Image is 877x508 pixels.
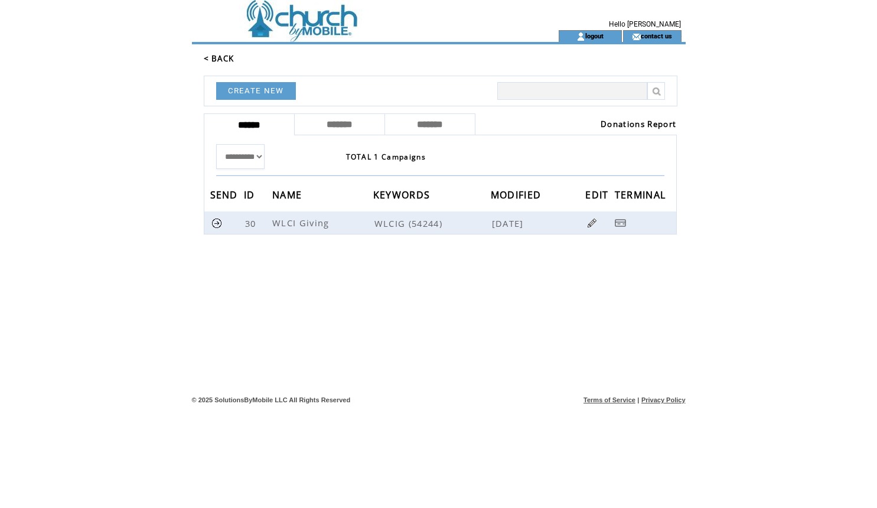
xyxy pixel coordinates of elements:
span: MODIFIED [491,185,545,207]
span: TOTAL 1 Campaigns [346,152,426,162]
span: WLCIG (54244) [374,217,490,229]
span: EDIT [585,185,611,207]
a: Donations Report [601,119,676,129]
span: 30 [245,217,259,229]
a: MODIFIED [491,191,545,198]
a: CREATE NEW [216,82,296,100]
a: contact us [641,32,672,40]
span: © 2025 SolutionsByMobile LLC All Rights Reserved [192,396,351,403]
a: Privacy Policy [641,396,686,403]
a: < BACK [204,53,234,64]
a: KEYWORDS [373,191,433,198]
span: [DATE] [492,217,527,229]
span: NAME [272,185,305,207]
span: WLCI Giving [272,217,332,229]
a: Terms of Service [583,396,635,403]
span: SEND [210,185,241,207]
a: ID [244,191,258,198]
span: Hello [PERSON_NAME] [609,20,681,28]
span: KEYWORDS [373,185,433,207]
a: NAME [272,191,305,198]
img: contact_us_icon.gif [632,32,641,41]
a: logout [585,32,604,40]
img: account_icon.gif [576,32,585,41]
span: TERMINAL [615,185,669,207]
span: ID [244,185,258,207]
span: | [637,396,639,403]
